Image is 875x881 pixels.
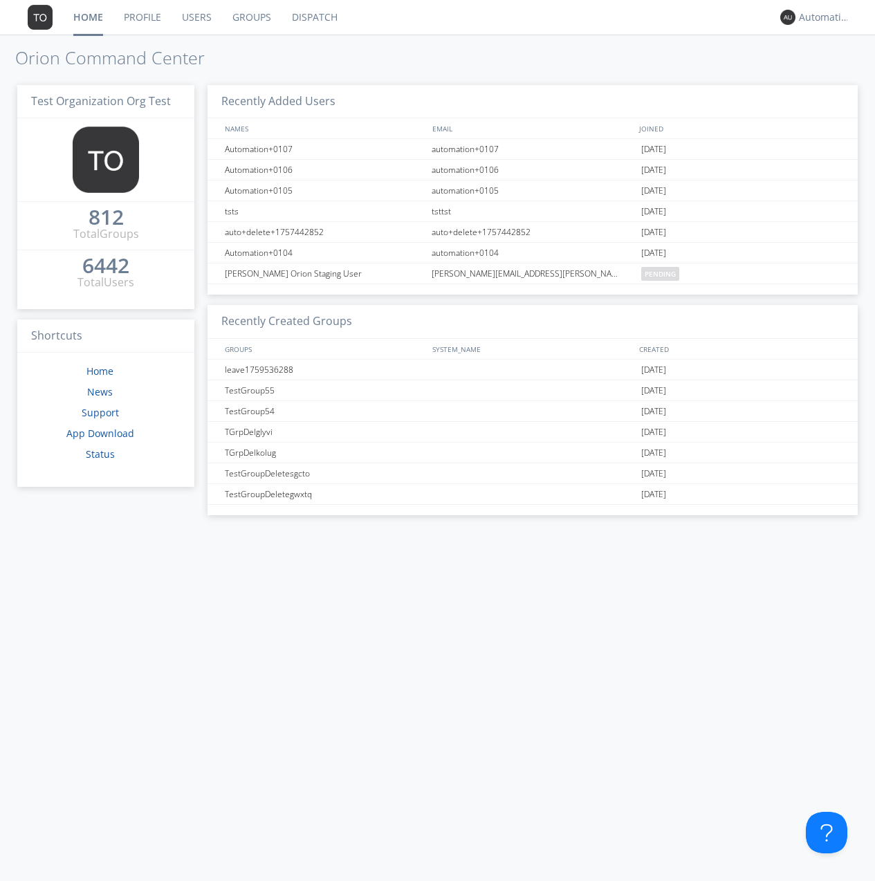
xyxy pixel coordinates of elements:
div: SYSTEM_NAME [429,339,636,359]
a: [PERSON_NAME] Orion Staging User[PERSON_NAME][EMAIL_ADDRESS][PERSON_NAME][PERSON_NAME][DOMAIN_NAM... [208,263,858,284]
span: [DATE] [641,180,666,201]
span: [DATE] [641,422,666,443]
div: Automation+0105 [221,180,427,201]
a: leave1759536288[DATE] [208,360,858,380]
div: 6442 [82,259,129,272]
a: Status [86,447,115,461]
div: Total Groups [73,226,139,242]
div: 812 [89,210,124,224]
span: [DATE] [641,401,666,422]
div: EMAIL [429,118,636,138]
div: Automation+0004 [799,10,851,24]
span: [DATE] [641,139,666,160]
img: 373638.png [780,10,795,25]
a: TGrpDelkolug[DATE] [208,443,858,463]
a: 6442 [82,259,129,275]
a: tstststtst[DATE] [208,201,858,222]
div: [PERSON_NAME][EMAIL_ADDRESS][PERSON_NAME][PERSON_NAME][DOMAIN_NAME] [428,263,638,284]
div: Automation+0107 [221,139,427,159]
div: TestGroup54 [221,401,427,421]
div: Total Users [77,275,134,290]
a: TestGroup54[DATE] [208,401,858,422]
span: Test Organization Org Test [31,93,171,109]
div: auto+delete+1757442852 [221,222,427,242]
a: Automation+0106automation+0106[DATE] [208,160,858,180]
span: [DATE] [641,380,666,401]
div: [PERSON_NAME] Orion Staging User [221,263,427,284]
a: TestGroupDeletesgcto[DATE] [208,463,858,484]
div: TGrpDelkolug [221,443,427,463]
div: tsttst [428,201,638,221]
a: TGrpDelglyvi[DATE] [208,422,858,443]
div: TestGroupDeletesgcto [221,463,427,483]
a: Automation+0107automation+0107[DATE] [208,139,858,160]
span: [DATE] [641,443,666,463]
span: [DATE] [641,201,666,222]
a: News [87,385,113,398]
span: [DATE] [641,463,666,484]
a: Home [86,364,113,378]
div: CREATED [636,339,844,359]
img: 373638.png [28,5,53,30]
a: Automation+0104automation+0104[DATE] [208,243,858,263]
a: TestGroupDeletegwxtq[DATE] [208,484,858,505]
h3: Recently Created Groups [208,305,858,339]
span: [DATE] [641,160,666,180]
div: tsts [221,201,427,221]
a: Support [82,406,119,419]
div: JOINED [636,118,844,138]
div: TGrpDelglyvi [221,422,427,442]
div: Automation+0106 [221,160,427,180]
div: auto+delete+1757442852 [428,222,638,242]
a: TestGroup55[DATE] [208,380,858,401]
div: leave1759536288 [221,360,427,380]
a: 812 [89,210,124,226]
span: pending [641,267,679,281]
img: 373638.png [73,127,139,193]
h3: Recently Added Users [208,85,858,119]
h3: Shortcuts [17,319,194,353]
a: auto+delete+1757442852auto+delete+1757442852[DATE] [208,222,858,243]
div: automation+0107 [428,139,638,159]
a: Automation+0105automation+0105[DATE] [208,180,858,201]
div: automation+0105 [428,180,638,201]
div: GROUPS [221,339,425,359]
div: NAMES [221,118,425,138]
div: TestGroupDeletegwxtq [221,484,427,504]
div: automation+0106 [428,160,638,180]
span: [DATE] [641,222,666,243]
div: TestGroup55 [221,380,427,400]
div: Automation+0104 [221,243,427,263]
iframe: Toggle Customer Support [806,812,847,853]
div: automation+0104 [428,243,638,263]
span: [DATE] [641,360,666,380]
a: App Download [66,427,134,440]
span: [DATE] [641,484,666,505]
span: [DATE] [641,243,666,263]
